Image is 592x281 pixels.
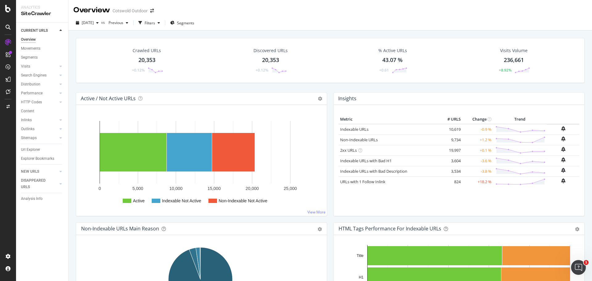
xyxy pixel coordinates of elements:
div: Overview [73,5,110,15]
a: Performance [21,90,58,97]
span: vs [101,20,106,25]
th: Trend [493,115,547,124]
div: gear [318,227,322,231]
a: Explorer Bookmarks [21,155,64,162]
div: bell-plus [561,168,565,173]
div: Content [21,108,34,114]
td: -0.9 % [462,124,493,135]
text: 20,000 [245,186,259,191]
a: DISAPPEARED URLS [21,177,58,190]
div: Sitemaps [21,135,37,141]
td: 19,997 [438,145,462,155]
div: Cotswold Outdoor [113,8,148,14]
div: Filters [145,20,155,26]
a: Content [21,108,64,114]
div: Analytics [21,5,63,10]
a: Url Explorer [21,147,64,153]
div: HTML Tags Performance for Indexable URLs [339,225,441,232]
div: Outlinks [21,126,35,132]
text: Non-Indexable Not Active [219,198,267,203]
text: 25,000 [284,186,297,191]
div: Url Explorer [21,147,40,153]
a: Non-Indexable URLs [340,137,378,143]
h4: Active / Not Active URLs [81,94,136,103]
div: % Active URLs [378,48,407,54]
a: Segments [21,54,64,61]
td: +0.1 % [462,145,493,155]
div: NEW URLS [21,168,39,175]
div: bell-plus [561,157,565,162]
div: Discovered URLs [253,48,288,54]
a: View More [307,209,326,215]
button: Previous [106,18,131,28]
div: DISAPPEARED URLS [21,177,52,190]
th: # URLS [438,115,462,124]
text: H1 [359,275,364,279]
div: Inlinks [21,117,32,123]
div: Non-Indexable URLs Main Reason [81,225,159,232]
a: 2xx URLs [340,147,357,153]
td: 10,619 [438,124,462,135]
h4: Insights [338,94,356,103]
text: 0 [99,186,101,191]
a: Visits [21,63,58,70]
div: Movements [21,45,40,52]
div: 20,353 [138,56,155,64]
a: Search Engines [21,72,58,79]
div: bell-plus [561,147,565,152]
div: bell-plus [561,126,565,131]
a: Analysis Info [21,196,64,202]
div: Overview [21,36,36,43]
span: 1 [584,260,589,265]
text: Indexable Not Active [162,198,201,203]
td: 3,604 [438,155,462,166]
a: Movements [21,45,64,52]
div: 236,661 [504,56,524,64]
span: Previous [106,20,123,25]
div: gear [575,227,579,231]
div: Visits [21,63,30,70]
div: Segments [21,54,38,61]
text: 15,000 [208,186,221,191]
button: Segments [168,18,197,28]
td: +18.2 % [462,176,493,187]
a: Outlinks [21,126,58,132]
a: HTTP Codes [21,99,58,105]
a: Distribution [21,81,58,88]
div: Performance [21,90,43,97]
div: arrow-right-arrow-left [150,9,154,13]
td: 824 [438,176,462,187]
td: -3.6 % [462,155,493,166]
a: CURRENT URLS [21,27,58,34]
div: +0.61 [379,68,389,73]
iframe: Intercom live chat [571,260,586,275]
td: 9,734 [438,134,462,145]
div: bell-plus [561,136,565,141]
div: bell-plus [561,178,565,183]
button: Filters [136,18,162,28]
td: -3.8 % [462,166,493,176]
div: Distribution [21,81,40,88]
div: HTTP Codes [21,99,42,105]
div: 43.07 % [382,56,403,64]
div: SiteCrawler [21,10,63,17]
div: +0.12% [132,68,145,73]
div: Search Engines [21,72,47,79]
div: +8.92% [499,68,512,73]
text: 5,000 [133,186,143,191]
button: [DATE] [73,18,101,28]
div: A chart. [81,115,320,211]
div: Analysis Info [21,196,43,202]
a: Indexable URLs [340,126,368,132]
div: Crawled URLs [133,48,161,54]
a: Sitemaps [21,135,58,141]
span: Segments [177,20,194,26]
a: Inlinks [21,117,58,123]
div: Explorer Bookmarks [21,155,54,162]
a: NEW URLS [21,168,58,175]
a: Overview [21,36,64,43]
a: Indexable URLs with Bad H1 [340,158,392,163]
td: +1.2 % [462,134,493,145]
span: 2025 Sep. 22nd [82,20,94,25]
text: Active [133,198,145,203]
